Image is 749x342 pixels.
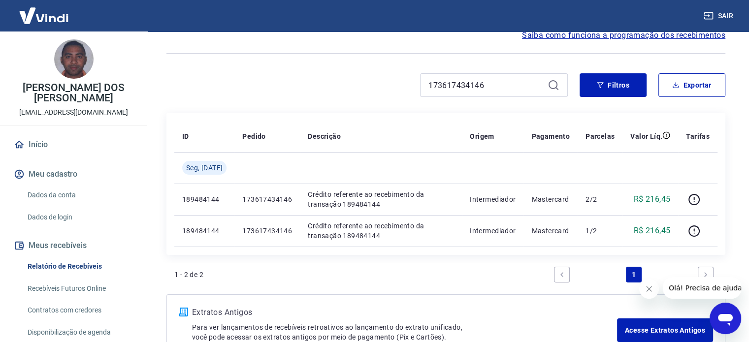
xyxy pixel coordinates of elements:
[470,131,494,141] p: Origem
[308,189,454,209] p: Crédito referente ao recebimento da transação 189484144
[12,134,135,155] a: Início
[470,226,516,236] p: Intermediador
[174,270,203,280] p: 1 - 2 de 2
[19,107,128,118] p: [EMAIL_ADDRESS][DOMAIN_NAME]
[626,267,642,282] a: Page 1 is your current page
[617,318,713,342] a: Acesse Extratos Antigos
[186,163,223,173] span: Seg, [DATE]
[470,194,516,204] p: Intermediador
[308,131,341,141] p: Descrição
[702,7,737,25] button: Sair
[24,256,135,277] a: Relatório de Recebíveis
[531,226,570,236] p: Mastercard
[658,73,725,97] button: Exportar
[586,226,615,236] p: 1/2
[242,131,265,141] p: Pedido
[686,131,710,141] p: Tarifas
[531,194,570,204] p: Mastercard
[710,303,741,334] iframe: Botão para abrir a janela de mensagens
[12,0,76,31] img: Vindi
[24,300,135,320] a: Contratos com credores
[24,207,135,227] a: Dados de login
[531,131,570,141] p: Pagamento
[586,194,615,204] p: 2/2
[182,194,227,204] p: 189484144
[580,73,647,97] button: Filtros
[8,83,139,103] p: [PERSON_NAME] DOS [PERSON_NAME]
[550,263,717,286] ul: Pagination
[639,279,659,299] iframe: Fechar mensagem
[308,221,454,241] p: Crédito referente ao recebimento da transação 189484144
[428,78,544,93] input: Busque pelo número do pedido
[522,30,725,41] a: Saiba como funciona a programação dos recebimentos
[663,277,741,299] iframe: Mensagem da empresa
[182,131,189,141] p: ID
[242,194,292,204] p: 173617434146
[192,307,617,318] p: Extratos Antigos
[586,131,615,141] p: Parcelas
[12,235,135,256] button: Meus recebíveis
[634,225,671,237] p: R$ 216,45
[192,322,617,342] p: Para ver lançamentos de recebíveis retroativos ao lançamento do extrato unificado, você pode aces...
[698,267,714,282] a: Next page
[554,267,570,282] a: Previous page
[12,163,135,185] button: Meu cadastro
[182,226,227,236] p: 189484144
[630,131,662,141] p: Valor Líq.
[54,39,94,79] img: b364baf0-585a-4717-963f-4c6cdffdd737.jpeg
[24,279,135,299] a: Recebíveis Futuros Online
[634,193,671,205] p: R$ 216,45
[242,226,292,236] p: 173617434146
[24,185,135,205] a: Dados da conta
[179,308,188,316] img: ícone
[6,7,83,15] span: Olá! Precisa de ajuda?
